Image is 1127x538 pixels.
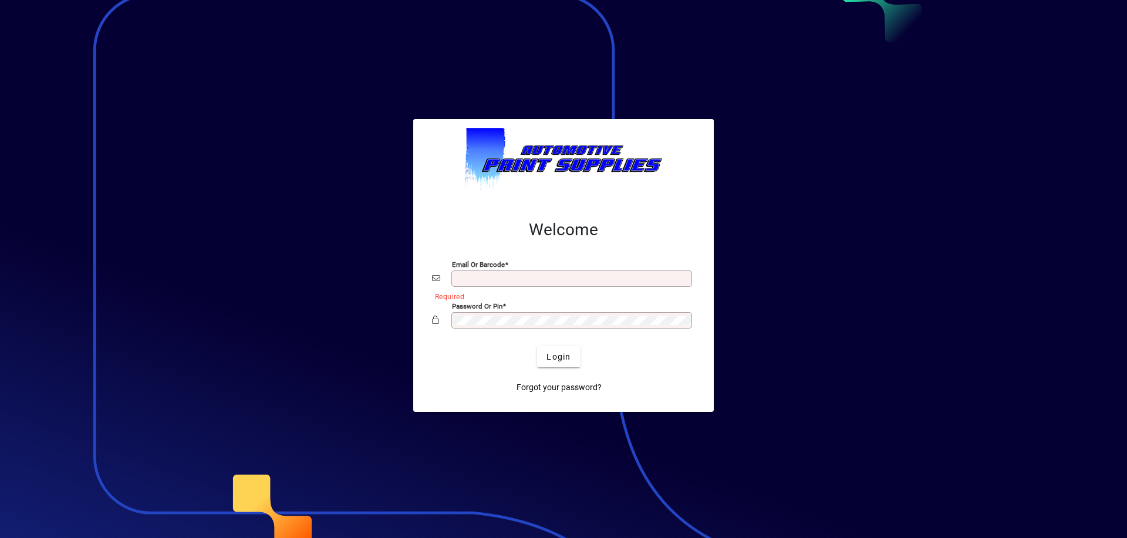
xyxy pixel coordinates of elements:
[452,260,505,269] mat-label: Email or Barcode
[452,302,502,310] mat-label: Password or Pin
[546,351,571,363] span: Login
[432,220,695,240] h2: Welcome
[537,346,580,367] button: Login
[517,381,602,394] span: Forgot your password?
[435,290,686,302] mat-error: Required
[512,377,606,398] a: Forgot your password?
